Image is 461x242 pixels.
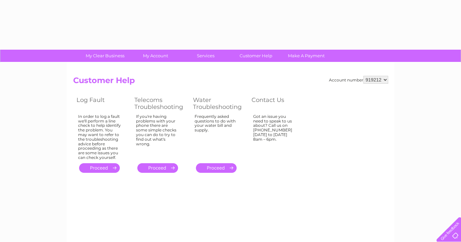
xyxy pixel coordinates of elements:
[229,50,283,62] a: Customer Help
[248,95,306,112] th: Contact Us
[190,95,248,112] th: Water Troubleshooting
[136,114,180,157] div: If you're having problems with your phone there are some simple checks you can do to try to find ...
[78,114,121,160] div: In order to log a fault we'll perform a line check to help identify the problem. You may want to ...
[329,76,388,84] div: Account number
[131,95,190,112] th: Telecoms Troubleshooting
[137,163,178,173] a: .
[195,114,238,157] div: Frequently asked questions to do with your water bill and supply.
[178,50,233,62] a: Services
[196,163,237,173] a: .
[279,50,334,62] a: Make A Payment
[253,114,296,157] div: Got an issue you need to speak to us about? Call us on [PHONE_NUMBER] [DATE] to [DATE] 8am – 6pm.
[128,50,183,62] a: My Account
[79,163,120,173] a: .
[73,95,131,112] th: Log Fault
[73,76,388,88] h2: Customer Help
[78,50,132,62] a: My Clear Business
